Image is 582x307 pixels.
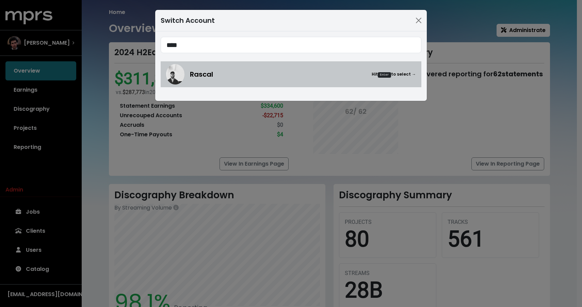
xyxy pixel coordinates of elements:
[378,72,391,78] kbd: Enter
[161,37,421,53] input: Search accounts
[190,69,213,79] span: Rascal
[166,64,184,85] img: Rascal
[372,71,416,78] small: Hit to select →
[161,15,215,26] div: Switch Account
[413,15,424,26] button: Close
[161,61,421,87] a: RascalRascalHitEnterto select →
